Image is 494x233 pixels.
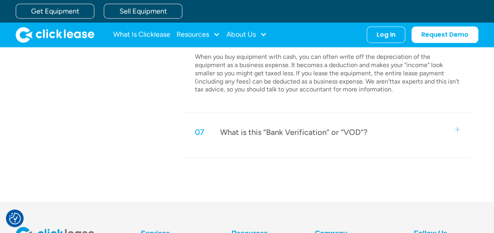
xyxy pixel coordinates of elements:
div: About Us [226,27,267,43]
img: Clicklease logo [16,27,94,43]
p: When you buy equipment with cash, you can often write off the depreciation of the equipment as a ... [195,53,460,94]
div: Resources [176,27,220,43]
div: 07 [195,127,204,137]
a: home [16,27,94,43]
div: What is this “Bank Verification” or “VOD”? [220,127,367,137]
a: What Is Clicklease [113,27,170,43]
img: small plus [455,127,460,132]
a: Get Equipment [16,4,94,19]
div: Log In [376,31,395,39]
button: Consent Preferences [9,213,21,224]
a: Sell Equipment [104,4,182,19]
img: Revisit consent button [9,213,21,224]
a: Request Demo [411,27,478,43]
